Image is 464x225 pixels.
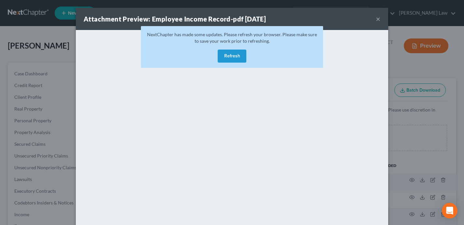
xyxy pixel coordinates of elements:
[376,15,380,23] button: ×
[147,32,317,44] span: NextChapter has made some updates. Please refresh your browser. Please make sure to save your wor...
[442,203,457,218] div: Open Intercom Messenger
[218,50,246,63] button: Refresh
[84,15,266,23] strong: Attachment Preview: Employee Income Record-pdf [DATE]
